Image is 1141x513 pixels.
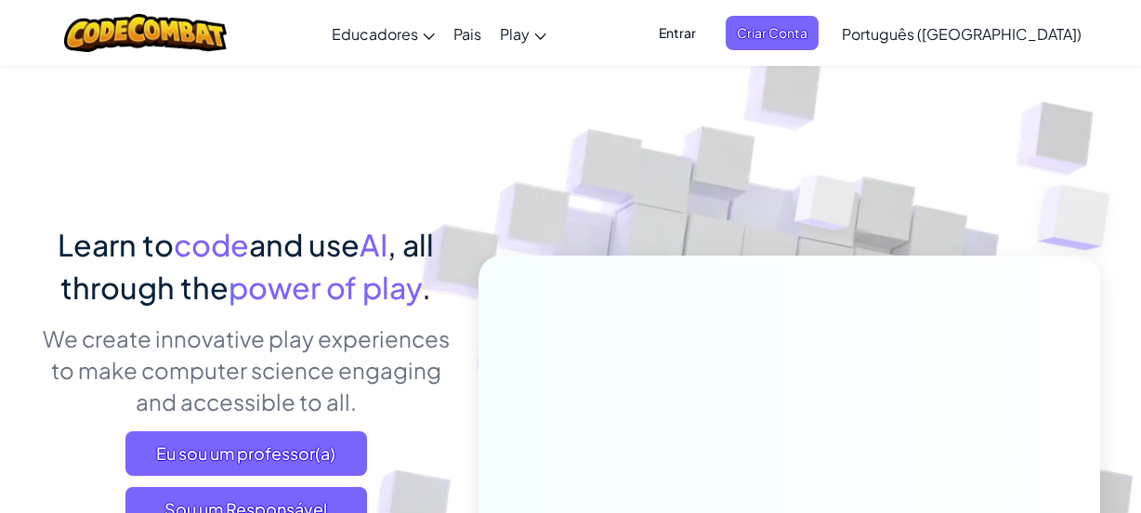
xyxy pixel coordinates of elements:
a: Educadores [322,8,444,59]
span: Play [500,24,530,44]
a: Pais [444,8,491,59]
button: Criar Conta [726,16,819,50]
span: . [422,269,431,306]
p: We create innovative play experiences to make computer science engaging and accessible to all. [41,322,451,417]
span: power of play [229,269,422,306]
span: code [174,226,249,263]
span: and use [249,226,360,263]
button: Entrar [648,16,707,50]
span: Educadores [332,24,418,44]
img: Overlap cubes [760,138,894,277]
a: Play [491,8,556,59]
span: AI [360,226,387,263]
span: Português ([GEOGRAPHIC_DATA]) [842,24,1082,44]
span: Learn to [58,226,174,263]
a: Português ([GEOGRAPHIC_DATA]) [833,8,1091,59]
a: Eu sou um professor(a) [125,431,367,476]
img: CodeCombat logo [64,14,227,52]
